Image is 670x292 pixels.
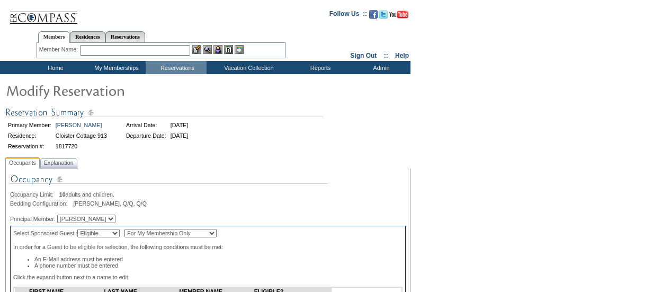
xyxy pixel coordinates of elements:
[42,157,76,169] span: Explanation
[10,216,56,222] span: Principal Member:
[235,45,244,54] img: b_calculator.gif
[192,45,201,54] img: b_edit.gif
[207,61,289,74] td: Vacation Collection
[10,191,406,198] div: adults and children.
[6,141,53,151] td: Reservation #:
[34,262,403,269] li: A phone number must be entered
[369,13,378,20] a: Become our fan on Facebook
[54,131,109,140] td: Cloister Cottage 913
[124,131,168,140] td: Departure Date:
[389,13,408,20] a: Subscribe to our YouTube Channel
[124,120,168,130] td: Arrival Date:
[169,120,190,130] td: [DATE]
[10,173,328,191] img: Occupancy
[5,106,323,119] img: Reservation Summary
[379,10,388,19] img: Follow us on Twitter
[38,31,70,43] a: Members
[59,191,66,198] span: 10
[54,141,109,151] td: 1817720
[289,61,350,74] td: Reports
[7,157,38,169] span: Occupants
[24,61,85,74] td: Home
[6,120,53,130] td: Primary Member:
[384,52,388,59] span: ::
[85,61,146,74] td: My Memberships
[10,200,72,207] span: Bedding Configuration:
[389,11,408,19] img: Subscribe to our YouTube Channel
[379,13,388,20] a: Follow us on Twitter
[213,45,222,54] img: Impersonate
[39,45,80,54] div: Member Name:
[146,61,207,74] td: Reservations
[329,9,367,22] td: Follow Us ::
[350,61,410,74] td: Admin
[203,45,212,54] img: View
[169,131,190,140] td: [DATE]
[395,52,409,59] a: Help
[5,79,217,101] img: Modify Reservation
[369,10,378,19] img: Become our fan on Facebook
[56,122,102,128] a: [PERSON_NAME]
[6,131,53,140] td: Residence:
[73,200,147,207] span: [PERSON_NAME], Q/Q, Q/Q
[350,52,377,59] a: Sign Out
[105,31,145,42] a: Reservations
[9,3,78,24] img: Compass Home
[70,31,105,42] a: Residences
[34,256,403,262] li: An E-Mail address must be entered
[224,45,233,54] img: Reservations
[10,191,58,198] span: Occupancy Limit:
